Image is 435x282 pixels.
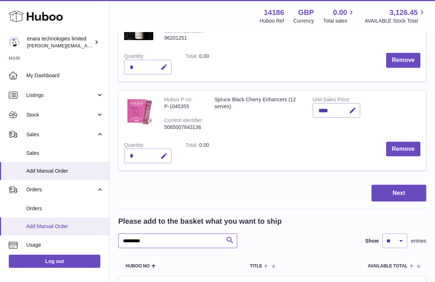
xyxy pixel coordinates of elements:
strong: 14186 [264,8,284,17]
a: Log out [9,255,100,268]
a: 3,126.45 AVAILABLE Stock Total [365,8,426,24]
div: enara technologies limited [27,35,93,49]
span: AVAILABLE Total [368,264,408,269]
button: Remove [386,53,420,68]
h2: Please add to the basket what you want to ship [118,216,282,226]
span: Listings [26,92,96,99]
span: Usage [26,242,104,248]
label: Total [185,53,199,61]
div: Currency [293,17,314,24]
span: Sales [26,131,96,138]
span: 3,126.45 [389,8,418,17]
span: Add Manual Order [26,168,104,175]
span: 0.00 [199,53,209,59]
label: Total [185,142,199,150]
span: My Dashboard [26,72,104,79]
div: 96201251 [164,35,203,42]
span: Title [250,264,262,269]
div: 5065007643136 [164,124,203,131]
label: Quantity [124,53,145,61]
td: Spruce Black Cherry Enhancers (12 serves) [209,91,307,136]
a: 0.00 Total sales [323,8,355,24]
span: entries [411,238,426,244]
span: Orders [26,205,104,212]
button: Next [372,185,426,202]
button: Remove [386,142,420,157]
span: 0.00 [199,142,209,148]
label: Quantity [124,142,145,150]
span: 0.00 [333,8,347,17]
label: Unit Sales Price [313,97,350,104]
span: Add Manual Order [26,223,104,230]
img: Spruce Black Cherry Enhancers (12 serves) [124,96,153,125]
img: Dee@enara.co [9,37,20,48]
div: Current identifier [164,117,203,125]
span: [PERSON_NAME][EMAIL_ADDRESS][DOMAIN_NAME] [27,43,146,48]
span: Orders [26,186,96,193]
div: P-1045355 [164,103,203,110]
span: Total sales [323,17,355,24]
span: Stock [26,111,96,118]
label: Show [365,238,379,244]
div: Huboo P no [164,97,193,104]
span: Huboo no [126,264,150,269]
div: Huboo Ref [260,17,284,24]
strong: GBP [298,8,314,17]
span: Sales [26,150,104,157]
span: AVAILABLE Stock Total [365,17,426,24]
